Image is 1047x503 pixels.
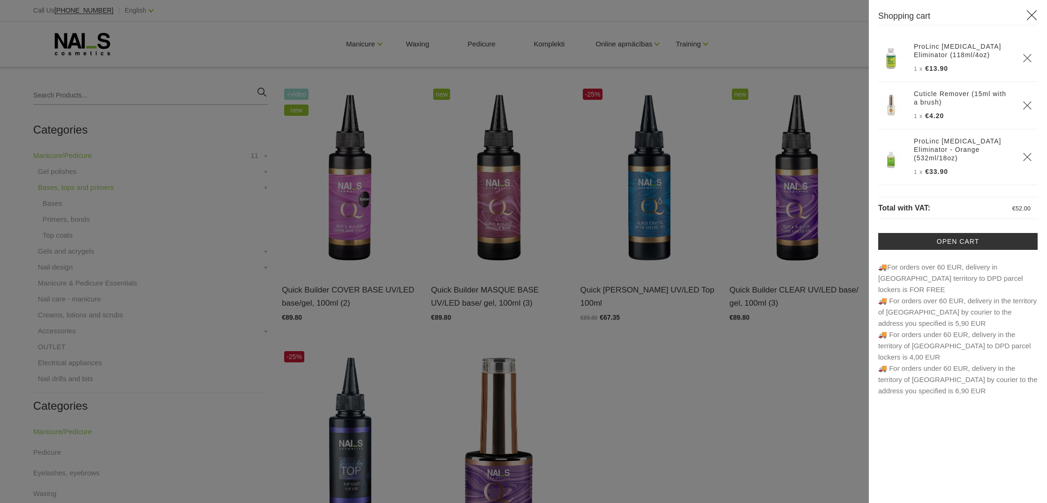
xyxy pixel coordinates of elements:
h3: Shopping cart [878,9,1038,25]
span: Total with VAT: [878,204,930,212]
span: €4.20 [925,112,944,120]
span: €33.90 [925,168,948,175]
span: €13.90 [925,65,948,72]
a: Delete [1023,53,1032,63]
span: 1 x [914,66,923,72]
span: 52.00 [1016,205,1031,212]
a: Cuticle Remover (15ml with a brush) [914,90,1011,106]
span: 1 x [914,169,923,175]
a: Delete [1023,152,1032,162]
a: ProLinc [MEDICAL_DATA] Eliminator - Orange (532ml/18oz) [914,137,1011,162]
a: Delete [1023,101,1032,110]
a: Open cart [878,233,1038,250]
span: 1 x [914,113,923,120]
p: 🚚For orders over 60 EUR, delivery in [GEOGRAPHIC_DATA] territory to DPD parcel lockers is FOR FRE... [878,262,1038,397]
span: € [1012,205,1016,212]
a: ProLinc [MEDICAL_DATA] Eliminator (118ml/4oz) [914,42,1011,59]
